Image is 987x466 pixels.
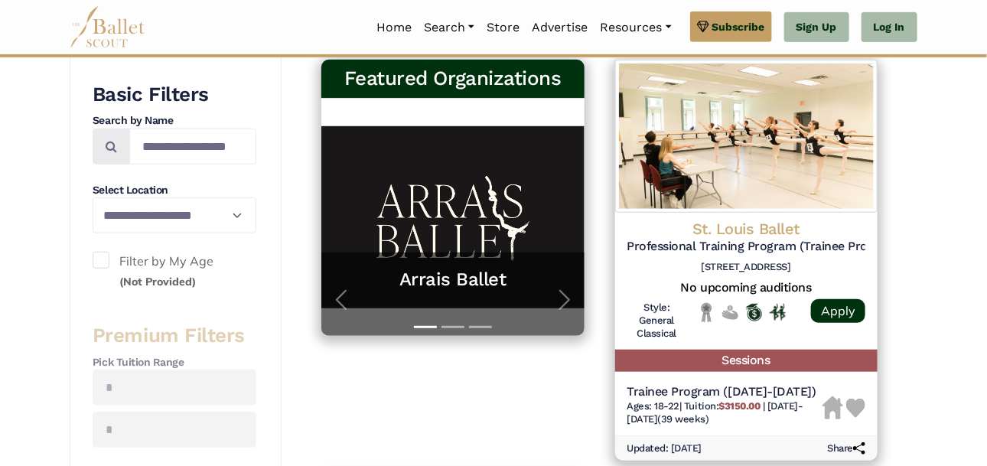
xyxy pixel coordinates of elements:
[627,301,687,341] h6: Style: General Classical
[770,304,786,321] img: In Person
[93,82,256,108] h3: Basic Filters
[594,11,677,44] a: Resources
[93,355,256,370] h4: Pick Tuition Range
[846,399,865,418] img: Heart
[129,129,256,165] input: Search by names...
[827,442,865,455] h6: Share
[627,400,680,412] span: Ages: 18-22
[627,280,866,296] h5: No upcoming auditions
[93,113,256,129] h4: Search by Name
[418,11,480,44] a: Search
[414,318,437,336] button: Slide 1
[746,304,762,321] img: Offers Scholarship
[119,275,196,288] small: (Not Provided)
[684,400,763,412] span: Tuition:
[627,219,866,239] h4: St. Louis Ballet
[370,11,418,44] a: Home
[469,318,492,336] button: Slide 3
[697,18,709,35] img: gem.svg
[712,18,765,35] span: Subscribe
[784,12,849,43] a: Sign Up
[441,318,464,336] button: Slide 2
[627,400,803,425] span: [DATE]-[DATE] (39 weeks)
[93,252,256,291] label: Filter by My Age
[627,400,823,426] h6: | |
[93,183,256,198] h4: Select Location
[811,299,865,323] a: Apply
[615,350,878,372] h5: Sessions
[480,11,526,44] a: Store
[627,442,702,455] h6: Updated: [DATE]
[334,66,572,92] h3: Featured Organizations
[822,396,843,419] img: Housing Unavailable
[627,384,823,400] h5: Trainee Program ([DATE]-[DATE])
[690,11,772,42] a: Subscribe
[627,261,866,274] h6: [STREET_ADDRESS]
[722,302,738,322] img: No Financial Aid
[699,302,715,322] img: Local
[627,239,866,255] h5: Professional Training Program (Trainee Program)
[337,268,569,292] a: Arrais Ballet
[615,60,878,213] img: Logo
[526,11,594,44] a: Advertise
[862,12,917,43] a: Log In
[718,400,760,412] b: $3150.00
[93,323,256,349] h3: Premium Filters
